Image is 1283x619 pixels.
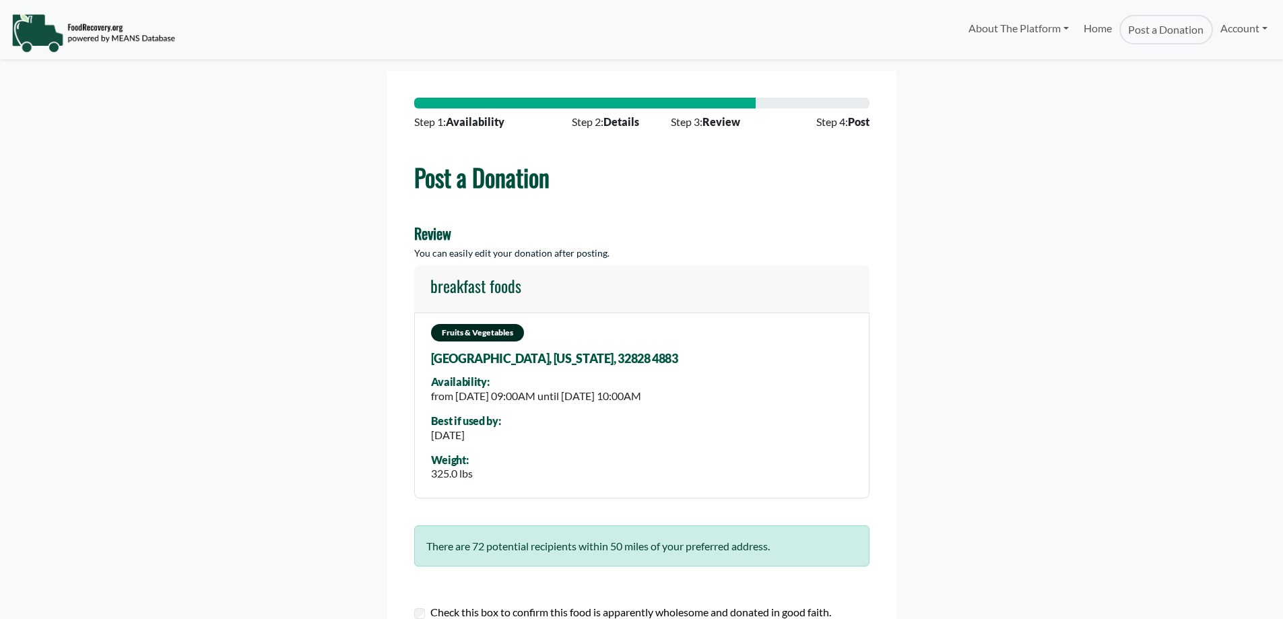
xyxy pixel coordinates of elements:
h4: breakfast foods [430,276,521,296]
strong: Review [702,115,740,128]
strong: Availability [446,115,504,128]
div: [DATE] [431,427,501,443]
a: Post a Donation [1119,15,1212,44]
strong: Post [848,115,869,128]
span: Step 3: [671,114,785,130]
div: There are 72 potential recipients within 50 miles of your preferred address. [414,525,869,566]
span: Step 4: [816,114,869,130]
div: 325.0 lbs [431,465,473,482]
strong: Details [603,115,639,128]
span: Fruits & Vegetables [431,324,524,341]
h5: You can easily edit your donation after posting. [414,248,869,259]
a: Home [1076,15,1119,44]
div: Weight: [431,454,473,466]
span: Step 2: [572,114,639,130]
div: Best if used by: [431,415,501,427]
h4: Review [414,224,869,242]
div: from [DATE] 09:00AM until [DATE] 10:00AM [431,388,641,404]
span: [GEOGRAPHIC_DATA], [US_STATE], 32828 4883 [431,352,678,366]
a: Account [1213,15,1275,42]
img: NavigationLogo_FoodRecovery-91c16205cd0af1ed486a0f1a7774a6544ea792ac00100771e7dd3ec7c0e58e41.png [11,13,175,53]
h1: Post a Donation [414,162,869,191]
a: About The Platform [960,15,1076,42]
span: Step 1: [414,114,504,130]
div: Availability: [431,376,641,388]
